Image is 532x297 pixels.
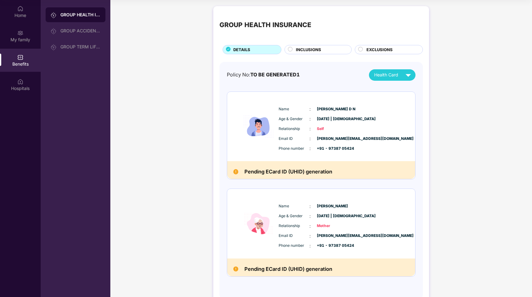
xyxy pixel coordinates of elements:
[403,70,414,80] img: svg+xml;base64,PHN2ZyB4bWxucz0iaHR0cDovL3d3dy53My5vcmcvMjAwMC9zdmciIHZpZXdCb3g9IjAgMCAyNCAyNCIgd2...
[51,44,57,50] img: svg+xml;base64,PHN2ZyB3aWR0aD0iMjAiIGhlaWdodD0iMjAiIHZpZXdCb3g9IjAgMCAyMCAyMCIgZmlsbD0ibm9uZSIgeG...
[60,28,100,33] div: GROUP ACCIDENTAL INSURANCE
[309,223,311,230] span: :
[366,47,393,53] span: EXCLUSIONS
[279,136,309,142] span: Email ID
[17,6,23,12] img: svg+xml;base64,PHN2ZyBpZD0iSG9tZSIgeG1sbnM9Imh0dHA6Ly93d3cudzMub3JnLzIwMDAvc3ZnIiB3aWR0aD0iMjAiIG...
[279,243,309,249] span: Phone number
[309,125,311,132] span: :
[51,12,57,18] img: svg+xml;base64,PHN2ZyB3aWR0aD0iMjAiIGhlaWdodD0iMjAiIHZpZXdCb3g9IjAgMCAyMCAyMCIgZmlsbD0ibm9uZSIgeG...
[17,30,23,36] img: svg+xml;base64,PHN2ZyB3aWR0aD0iMjAiIGhlaWdodD0iMjAiIHZpZXdCb3g9IjAgMCAyMCAyMCIgZmlsbD0ibm9uZSIgeG...
[60,44,100,49] div: GROUP TERM LIFE INSURANCE
[279,116,309,122] span: Age & Gender
[317,233,348,239] span: [PERSON_NAME][EMAIL_ADDRESS][DOMAIN_NAME]
[296,47,321,53] span: INCLUSIONS
[369,69,415,81] button: Health Card
[279,126,309,132] span: Relationship
[309,106,311,112] span: :
[51,28,57,34] img: svg+xml;base64,PHN2ZyB3aWR0aD0iMjAiIGhlaWdodD0iMjAiIHZpZXdCb3g9IjAgMCAyMCAyMCIgZmlsbD0ibm9uZSIgeG...
[317,146,348,152] span: +91 - 97387 05424
[240,195,277,252] img: icon
[309,135,311,142] span: :
[60,12,100,18] div: GROUP HEALTH INSURANCE
[279,213,309,219] span: Age & Gender
[250,71,300,78] span: TO BE GENERATED1
[279,203,309,209] span: Name
[374,71,398,78] span: Health Card
[233,47,250,53] span: DETAILS
[219,20,311,30] div: GROUP HEALTH INSURANCE
[317,213,348,219] span: [DATE] | [DEMOGRAPHIC_DATA]
[309,233,311,239] span: :
[317,203,348,209] span: [PERSON_NAME]
[317,243,348,249] span: +91 - 97387 05424
[309,213,311,220] span: :
[233,266,238,271] img: Pending
[279,106,309,112] span: Name
[244,265,332,273] h2: Pending ECard ID (UHID) generation
[233,169,238,174] img: Pending
[309,203,311,210] span: :
[17,79,23,85] img: svg+xml;base64,PHN2ZyBpZD0iSG9zcGl0YWxzIiB4bWxucz0iaHR0cDovL3d3dy53My5vcmcvMjAwMC9zdmciIHdpZHRoPS...
[17,54,23,60] img: svg+xml;base64,PHN2ZyBpZD0iQmVuZWZpdHMiIHhtbG5zPSJodHRwOi8vd3d3LnczLm9yZy8yMDAwL3N2ZyIgd2lkdGg9Ij...
[244,167,332,176] h2: Pending ECard ID (UHID) generation
[317,223,348,229] span: Mother
[227,71,300,79] div: Policy No:
[240,98,277,155] img: icon
[317,116,348,122] span: [DATE] | [DEMOGRAPHIC_DATA]
[309,242,311,249] span: :
[279,233,309,239] span: Email ID
[309,116,311,122] span: :
[317,106,348,112] span: [PERSON_NAME] D N
[317,136,348,142] span: [PERSON_NAME][EMAIL_ADDRESS][DOMAIN_NAME]
[279,223,309,229] span: Relationship
[309,145,311,152] span: :
[317,126,348,132] span: Self
[279,146,309,152] span: Phone number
